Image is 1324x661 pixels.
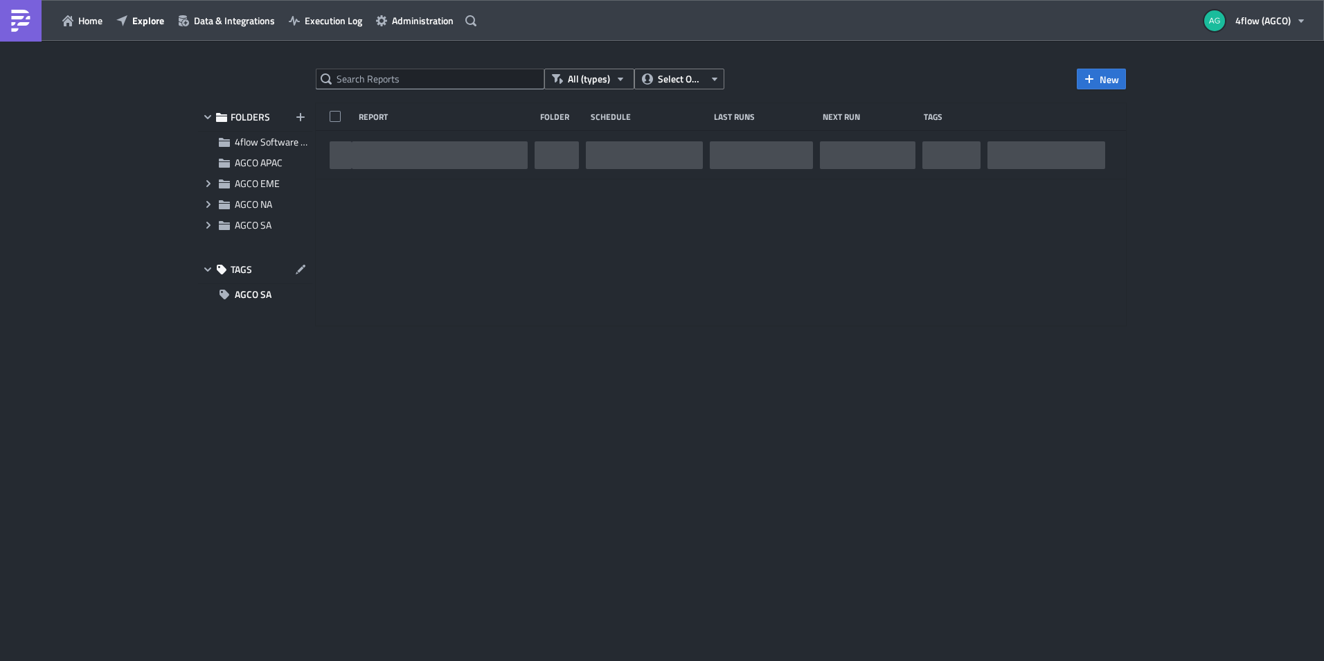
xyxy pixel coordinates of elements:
[1235,13,1291,28] span: 4flow (AGCO)
[1203,9,1226,33] img: Avatar
[132,13,164,28] span: Explore
[282,10,369,31] button: Execution Log
[359,112,533,122] div: Report
[171,10,282,31] button: Data & Integrations
[1077,69,1126,89] button: New
[231,263,252,276] span: TAGS
[235,218,271,232] span: AGCO SA
[568,71,610,87] span: All (types)
[658,71,704,87] span: Select Owner
[194,13,275,28] span: Data & Integrations
[316,69,544,89] input: Search Reports
[823,112,918,122] div: Next Run
[392,13,454,28] span: Administration
[78,13,102,28] span: Home
[235,155,283,170] span: AGCO APAC
[540,112,584,122] div: Folder
[369,10,460,31] button: Administration
[544,69,634,89] button: All (types)
[235,134,320,149] span: 4flow Software KAM
[1196,6,1314,36] button: 4flow (AGCO)
[1100,72,1119,87] span: New
[235,284,271,305] span: AGCO SA
[198,284,312,305] button: AGCO SA
[591,112,707,122] div: Schedule
[109,10,171,31] button: Explore
[55,10,109,31] button: Home
[235,197,272,211] span: AGCO NA
[231,111,270,123] span: FOLDERS
[634,69,724,89] button: Select Owner
[235,176,280,191] span: AGCO EME
[305,13,362,28] span: Execution Log
[10,10,32,32] img: PushMetrics
[924,112,982,122] div: Tags
[714,112,816,122] div: Last Runs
